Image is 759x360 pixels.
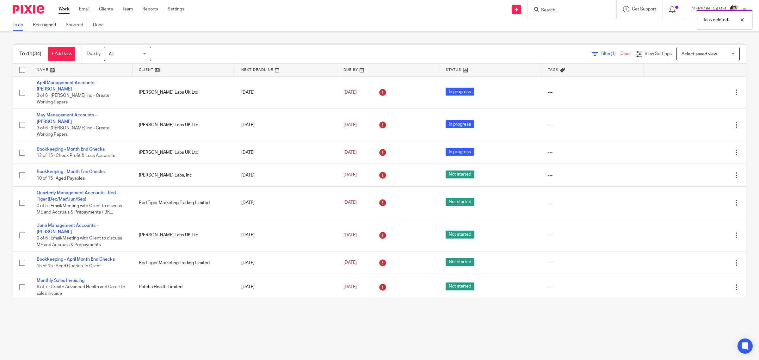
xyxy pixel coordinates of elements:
[703,17,729,23] p: Task deleted.
[37,204,122,215] span: 0 of 5 · Email/Meeting with Client to discuss ME and Accruals & Prepayments / BK...
[682,52,717,56] span: Select saved view
[235,141,337,164] td: [DATE]
[87,51,101,57] p: Due by
[33,51,41,56] span: (34)
[343,260,357,265] span: [DATE]
[446,231,474,239] span: Not started
[37,236,122,247] span: 0 of 6 · Email/Meeting with Client to discuss ME and Accruals & Prepayments
[343,285,357,289] span: [DATE]
[729,4,739,15] img: barbara-raine-.jpg
[37,257,115,262] a: Bookkeeping - April Month End Checks
[446,282,474,290] span: Not started
[109,52,114,56] span: All
[37,278,84,283] a: Monthly Sales Invoicing
[343,150,357,155] span: [DATE]
[37,126,109,137] span: 3 of 6 · [PERSON_NAME] Inc - Create Working Papers
[235,76,337,109] td: [DATE]
[343,90,357,95] span: [DATE]
[37,176,85,181] span: 10 of 15 · Aged Payables
[13,19,28,31] a: To do
[235,274,337,300] td: [DATE]
[446,88,474,96] span: In progress
[235,251,337,274] td: [DATE]
[446,198,474,206] span: Not started
[79,6,89,12] a: Email
[93,19,108,31] a: Done
[168,6,184,12] a: Settings
[37,170,105,174] a: Bookkeeping - Month End Checks
[548,149,637,156] div: ---
[13,5,44,14] img: Pixie
[548,200,637,206] div: ---
[122,6,133,12] a: Team
[133,109,235,141] td: [PERSON_NAME] Labs UK Ltd
[620,52,631,56] a: Clear
[37,81,97,91] a: April Management Accounts - [PERSON_NAME]
[343,173,357,177] span: [DATE]
[133,76,235,109] td: [PERSON_NAME] Labs UK Ltd
[37,113,96,124] a: May Management Accounts - [PERSON_NAME]
[37,93,109,104] span: 3 of 6 · [PERSON_NAME] Inc - Create Working Papers
[548,89,637,96] div: ---
[19,51,41,57] h1: To do
[66,19,88,31] a: Snoozed
[446,258,474,266] span: Not started
[548,232,637,238] div: ---
[548,172,637,178] div: ---
[343,233,357,237] span: [DATE]
[133,251,235,274] td: Red Tiger Marketing Trading Limited
[37,264,101,268] span: 15 of 15 · Send Queries To Client
[99,6,113,12] a: Clients
[446,171,474,178] span: Not started
[235,186,337,219] td: [DATE]
[343,123,357,127] span: [DATE]
[548,284,637,290] div: ---
[235,219,337,251] td: [DATE]
[37,153,115,158] span: 12 of 15 · Check Profit & Loss Accounts
[33,19,61,31] a: Reassigned
[37,147,105,152] a: Bookkeeping - Month End Checks
[133,164,235,186] td: [PERSON_NAME] Labs, Inc
[37,223,98,234] a: June Management Accounts - [PERSON_NAME]
[446,120,474,128] span: In progress
[235,109,337,141] td: [DATE]
[133,219,235,251] td: [PERSON_NAME] Labs UK Ltd
[645,52,672,56] span: View Settings
[142,6,158,12] a: Reports
[235,164,337,186] td: [DATE]
[343,201,357,205] span: [DATE]
[548,260,637,266] div: ---
[59,6,70,12] a: Work
[548,122,637,128] div: ---
[133,274,235,300] td: Patchs Health Limited
[133,141,235,164] td: [PERSON_NAME] Labs UK Ltd
[37,191,116,202] a: Quarterly Management Accounts - Red Tiger (Dec/Mar/Jun/Sep)
[133,186,235,219] td: Red Tiger Marketing Trading Limited
[601,52,620,56] span: Filter
[611,52,616,56] span: (1)
[548,68,558,71] span: Tags
[48,47,75,61] a: + Add task
[37,285,125,296] span: 6 of 7 · Create Advanced Health and Care Ltd sales invoice
[446,148,474,156] span: In progress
